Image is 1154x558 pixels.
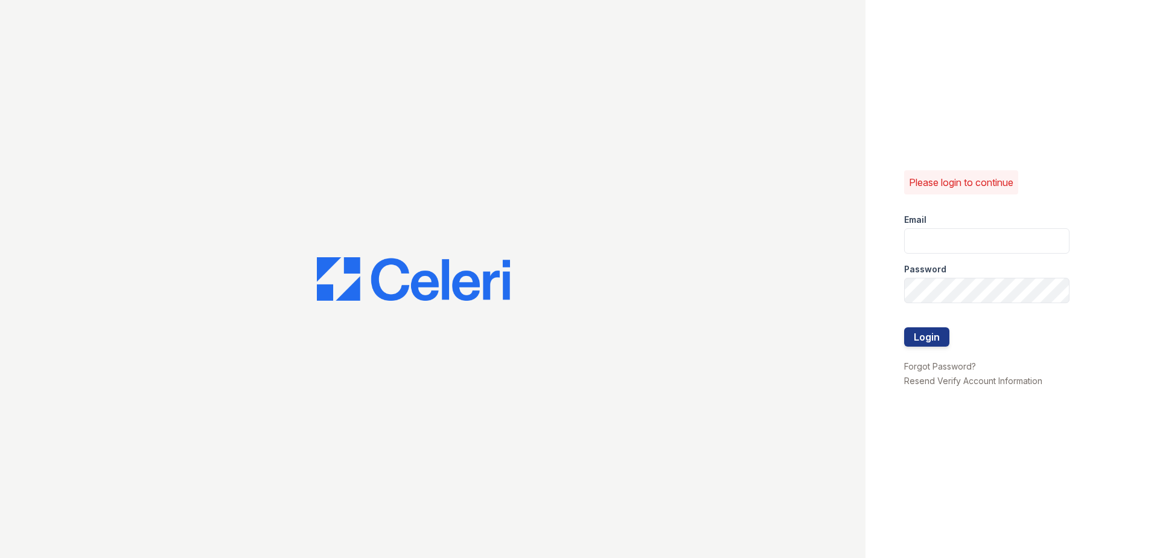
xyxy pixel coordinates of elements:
button: Login [904,327,949,347]
img: CE_Logo_Blue-a8612792a0a2168367f1c8372b55b34899dd931a85d93a1a3d3e32e68fde9ad4.png [317,257,510,301]
label: Email [904,214,926,226]
p: Please login to continue [909,175,1013,190]
label: Password [904,263,946,275]
a: Forgot Password? [904,361,976,371]
a: Resend Verify Account Information [904,376,1042,386]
